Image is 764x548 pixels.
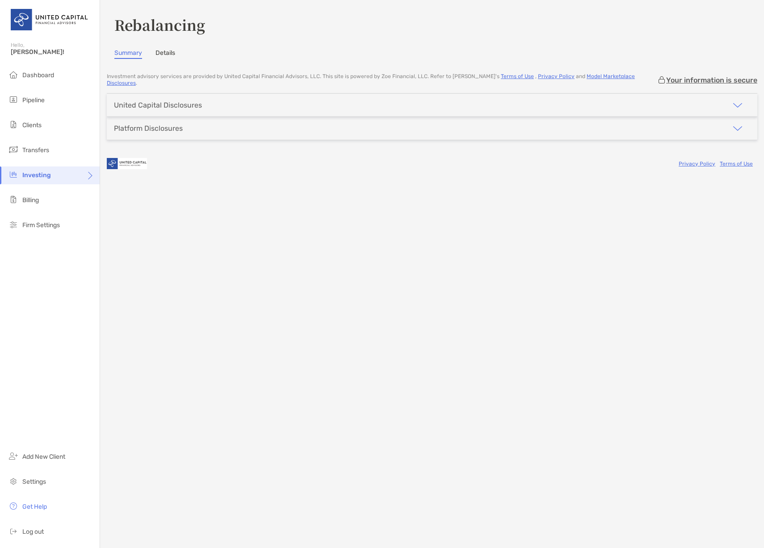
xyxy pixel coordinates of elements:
[720,161,753,167] a: Terms of Use
[8,526,19,536] img: logout icon
[107,73,657,87] p: Investment advisory services are provided by United Capital Financial Advisors, LLC . This site i...
[22,528,44,536] span: Log out
[22,453,65,461] span: Add New Client
[8,169,19,180] img: investing icon
[8,219,19,230] img: firm-settings icon
[538,73,575,79] a: Privacy Policy
[679,161,715,167] a: Privacy Policy
[22,121,42,129] span: Clients
[22,221,60,229] span: Firm Settings
[8,476,19,486] img: settings icon
[501,73,534,79] a: Terms of Use
[114,14,750,35] h3: Rebalancing
[8,501,19,511] img: get-help icon
[22,71,54,79] span: Dashboard
[8,69,19,80] img: dashboard icon
[8,451,19,461] img: add_new_client icon
[22,478,46,486] span: Settings
[666,76,757,84] p: Your information is secure
[8,119,19,130] img: clients icon
[155,49,175,59] a: Details
[8,94,19,105] img: pipeline icon
[8,144,19,155] img: transfers icon
[107,154,147,174] img: company logo
[22,196,39,204] span: Billing
[114,49,142,59] a: Summary
[22,146,49,154] span: Transfers
[22,503,47,511] span: Get Help
[114,124,183,133] div: Platform Disclosures
[732,123,743,134] img: icon arrow
[732,100,743,111] img: icon arrow
[114,101,202,109] div: United Capital Disclosures
[22,171,51,179] span: Investing
[11,4,89,36] img: United Capital Logo
[8,194,19,205] img: billing icon
[107,73,635,86] a: Model Marketplace Disclosures
[22,96,45,104] span: Pipeline
[11,48,94,56] span: [PERSON_NAME]!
